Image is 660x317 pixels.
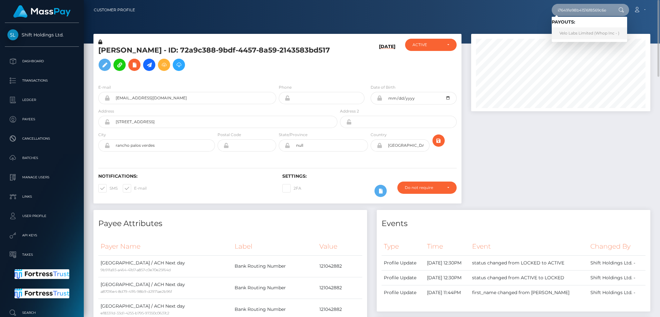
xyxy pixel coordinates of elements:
p: Cancellations [7,134,76,144]
td: Shift Holdings Ltd. - [588,255,645,270]
p: User Profile [7,211,76,221]
p: Transactions [7,76,76,85]
label: E-mail [98,84,111,90]
img: Fortress Trust [15,269,70,279]
a: Batches [5,150,79,166]
th: Event [470,238,588,255]
td: 121042882 [317,255,362,277]
h4: Events [382,218,645,229]
td: Bank Routing Number [232,255,317,277]
small: ef83311d-33d1-4255-b795-97350c0637c2 [101,311,169,315]
a: Links [5,189,79,205]
a: Velo Labs Limited (Whop Inc - ) [552,27,627,39]
th: Payer Name [98,238,232,255]
small: a87016e4-8d79-41f6-98b9-d2971ae2b96f [101,289,172,294]
small: 9b91fa93-a464-47d7-a857-c0e70e25f64d [101,268,171,272]
th: Time [425,238,470,255]
td: Profile Update [382,255,425,270]
p: Manage Users [7,173,76,182]
p: API Keys [7,231,76,240]
a: API Keys [5,227,79,243]
button: ACTIVE [405,39,457,51]
td: first_name changed from [PERSON_NAME] [470,285,588,300]
a: Transactions [5,73,79,89]
h6: [DATE] [379,44,395,76]
td: Profile Update [382,270,425,285]
th: Type [382,238,425,255]
label: State/Province [279,132,307,138]
a: User Profile [5,208,79,224]
p: Payees [7,114,76,124]
a: Initiate Payout [143,59,155,71]
h5: [PERSON_NAME] - ID: 72a9c388-9bdf-4457-8a59-2143583bd517 [98,45,334,74]
img: MassPay Logo [13,5,71,18]
td: status changed from ACTIVE to LOCKED [470,270,588,285]
label: City [98,132,106,138]
label: Address 2 [340,108,359,114]
button: Do not require [397,182,457,194]
img: Fortress Trust [15,289,70,298]
p: Batches [7,153,76,163]
a: Ledger [5,92,79,108]
p: Links [7,192,76,202]
th: Changed By [588,238,645,255]
th: Value [317,238,362,255]
div: Do not require [405,185,442,190]
a: Payees [5,111,79,127]
td: [DATE] 12:30PM [425,270,470,285]
label: Phone [279,84,292,90]
td: Shift Holdings Ltd. - [588,285,645,300]
td: status changed from LOCKED to ACTIVE [470,255,588,270]
label: Postal Code [218,132,241,138]
a: Taxes [5,247,79,263]
td: [GEOGRAPHIC_DATA] / ACH Next day [98,277,232,299]
td: [DATE] 12:30PM [425,255,470,270]
h6: Settings: [282,173,457,179]
a: Dashboard [5,53,79,69]
label: Date of Birth [371,84,395,90]
label: SMS [98,184,118,193]
td: [GEOGRAPHIC_DATA] / ACH Next day [98,255,232,277]
p: Dashboard [7,56,76,66]
td: Profile Update [382,285,425,300]
a: Customer Profile [94,3,135,17]
td: 121042882 [317,277,362,299]
a: Cancellations [5,131,79,147]
p: Taxes [7,250,76,260]
td: Bank Routing Number [232,277,317,299]
label: Address [98,108,114,114]
td: [DATE] 11:44PM [425,285,470,300]
label: Country [371,132,387,138]
img: Shift Holdings Ltd. [7,29,18,40]
p: Ledger [7,95,76,105]
h6: Payouts: [552,19,627,25]
th: Label [232,238,317,255]
input: Search... [552,4,612,16]
td: Shift Holdings Ltd. - [588,270,645,285]
label: 2FA [282,184,301,193]
a: Manage Users [5,169,79,185]
div: ACTIVE [412,42,442,47]
label: E-mail [123,184,147,193]
span: Shift Holdings Ltd. [5,32,79,38]
h6: Notifications: [98,173,273,179]
h4: Payee Attributes [98,218,362,229]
